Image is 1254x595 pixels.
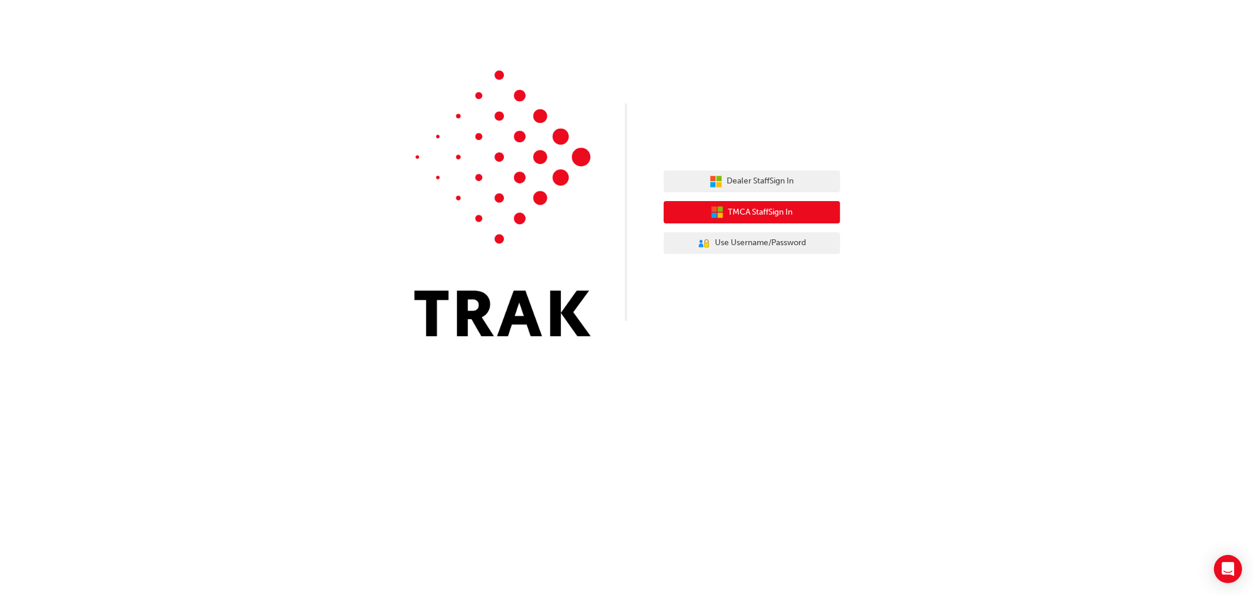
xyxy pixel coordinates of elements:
img: Trak [414,71,591,336]
button: Use Username/Password [664,232,840,255]
button: TMCA StaffSign In [664,201,840,223]
div: Open Intercom Messenger [1214,555,1242,583]
button: Dealer StaffSign In [664,171,840,193]
span: Dealer Staff Sign In [727,175,794,188]
span: TMCA Staff Sign In [728,206,793,219]
span: Use Username/Password [715,236,806,250]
